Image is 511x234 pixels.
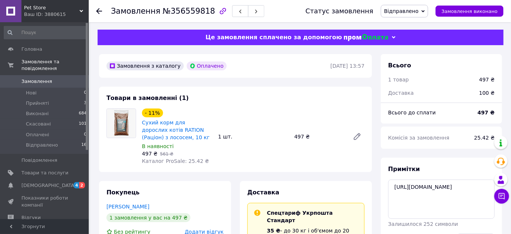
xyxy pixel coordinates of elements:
span: Замовлення [21,78,52,85]
span: Скасовані [26,121,51,127]
span: Показники роботи компанії [21,195,68,208]
div: - 11% [142,108,163,117]
div: 1 замовлення у вас на 497 ₴ [106,213,190,222]
span: Каталог ProSale: 25.42 ₴ [142,158,209,164]
div: 100 ₴ [475,85,499,101]
span: 1 товар [388,77,409,83]
div: Повернутися назад [96,7,102,15]
div: 1 шт. [215,131,291,142]
div: Замовлення з каталогу [106,61,184,70]
span: Доставка [388,90,414,96]
span: Відправлено [384,8,419,14]
span: 561 ₴ [160,151,173,157]
span: Комісія за замовлення [388,135,450,141]
span: Замовлення [111,7,160,16]
span: Головна [21,46,42,53]
span: №356559818 [163,7,215,16]
span: Примітки [388,166,420,173]
span: Замовлення та повідомлення [21,58,89,72]
span: Товари та послуги [21,170,68,176]
span: 497 ₴ [142,151,158,157]
span: [DEMOGRAPHIC_DATA] [21,182,76,189]
a: [PERSON_NAME] [106,204,149,210]
span: 25.42 ₴ [474,135,495,141]
span: 684 [79,110,87,117]
span: В наявності [142,143,174,149]
span: Відгуки [21,214,41,221]
div: 497 ₴ [291,131,347,142]
div: Ваш ID: 3880615 [24,11,89,18]
span: Pet Store [24,4,79,11]
span: Нові [26,90,37,96]
span: Оплачені [26,131,49,138]
button: Чат з покупцем [494,189,509,204]
div: Оплачено [187,61,227,70]
img: evopay logo [344,34,388,41]
span: Всього до сплати [388,110,436,116]
div: Статус замовлення [305,7,373,15]
a: Редагувати [350,129,365,144]
textarea: [URL][DOMAIN_NAME] [388,180,495,219]
span: 0 [84,90,87,96]
span: Прийняті [26,100,49,107]
span: Спецтариф Укрпошта Стандарт [267,210,333,223]
input: Пошук [4,26,87,39]
span: 2 [79,182,85,188]
span: Товари в замовленні (1) [106,94,189,101]
span: Залишилося 252 символи [388,221,458,227]
span: 4 [74,182,79,188]
span: Доставка [247,189,280,196]
span: 3 [84,100,87,107]
span: Замовлення виконано [441,9,498,14]
span: Виконані [26,110,49,117]
span: 0 [84,131,87,138]
span: 35 ₴ [267,228,280,234]
span: Покупець [106,189,140,196]
img: Cухий корм для дорослих котів RATION (Раціон) з лососем, 10 кг [107,109,135,138]
span: Повідомлення [21,157,57,164]
button: Замовлення виконано [436,6,504,17]
b: 497 ₴ [478,110,495,116]
time: [DATE] 13:57 [331,63,365,69]
div: 497 ₴ [479,76,495,83]
span: 16 [81,142,87,148]
span: Всього [388,62,411,69]
span: 101 [79,121,87,127]
span: Відправлено [26,142,58,148]
span: Це замовлення сплачено за допомогою [206,34,342,41]
a: Cухий корм для дорослих котів RATION (Раціон) з лососем, 10 кг [142,120,210,140]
